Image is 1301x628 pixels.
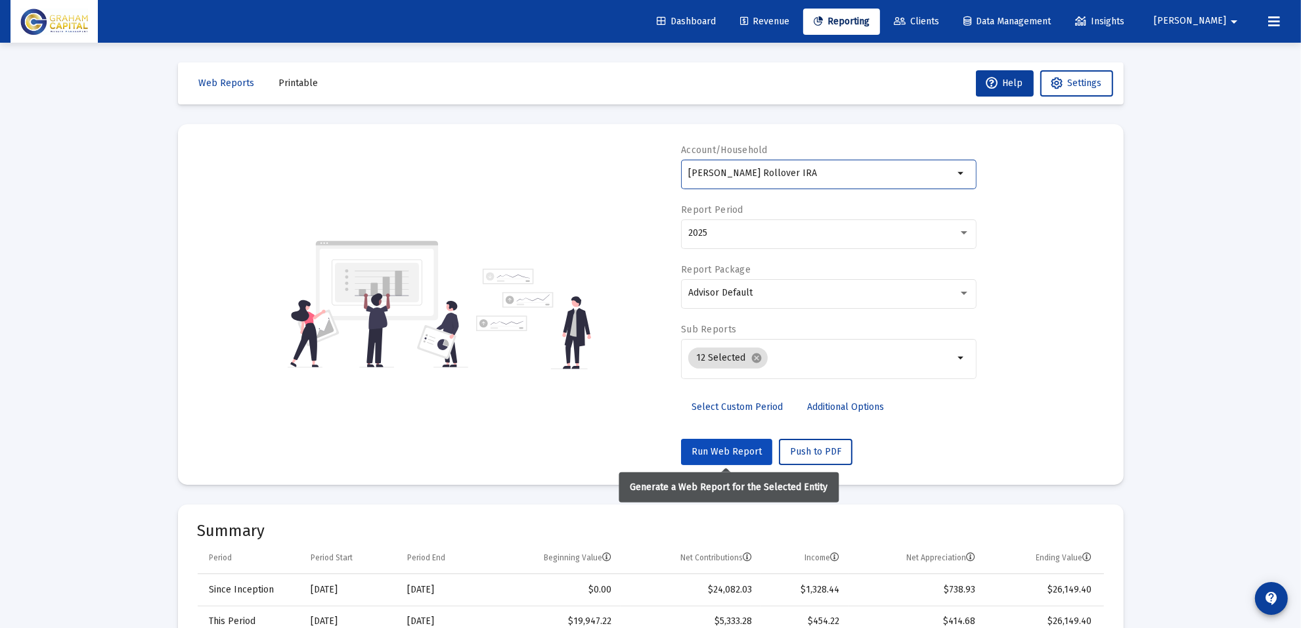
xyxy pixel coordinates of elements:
span: Help [986,78,1023,89]
span: Printable [279,78,319,89]
mat-icon: arrow_drop_down [954,166,970,181]
div: [DATE] [407,583,480,596]
td: Column Period Start [301,543,398,574]
div: [DATE] [311,615,389,628]
span: Revenue [740,16,789,27]
button: Run Web Report [681,439,772,465]
span: Web Reports [199,78,255,89]
td: $738.93 [849,574,984,606]
mat-icon: arrow_drop_down [1226,9,1242,35]
a: Dashboard [646,9,726,35]
span: Advisor Default [688,287,753,298]
mat-chip-list: Selection [688,345,954,371]
div: Net Appreciation [906,552,975,563]
img: reporting-alt [476,269,591,369]
td: Column Net Appreciation [849,543,984,574]
td: Column Net Contributions [621,543,761,574]
a: Insights [1065,9,1135,35]
label: Report Package [681,264,751,275]
label: Report Period [681,204,743,215]
span: Additional Options [807,401,884,413]
span: 2025 [688,227,707,238]
div: Period Start [311,552,353,563]
a: Data Management [953,9,1061,35]
td: $26,149.40 [984,574,1103,606]
div: Ending Value [1036,552,1092,563]
td: Column Period End [398,543,489,574]
a: Clients [883,9,950,35]
span: Data Management [963,16,1051,27]
div: [DATE] [407,615,480,628]
div: Net Contributions [680,552,752,563]
td: $24,082.03 [621,574,761,606]
button: Push to PDF [779,439,852,465]
label: Account/Household [681,145,768,156]
img: Dashboard [20,9,88,35]
span: Settings [1068,78,1102,89]
mat-icon: contact_support [1264,591,1279,606]
span: [PERSON_NAME] [1154,16,1226,27]
mat-card-title: Summary [198,524,1104,537]
span: Run Web Report [692,446,762,457]
td: Column Ending Value [984,543,1103,574]
div: Income [805,552,839,563]
mat-chip: 12 Selected [688,348,768,369]
span: Push to PDF [790,446,841,457]
span: Reporting [814,16,870,27]
td: Column Beginning Value [489,543,621,574]
button: Help [976,70,1034,97]
div: Period End [407,552,445,563]
mat-icon: cancel [751,352,762,364]
td: Column Period [198,543,301,574]
img: reporting [288,239,468,369]
td: $1,328.44 [761,574,849,606]
td: $0.00 [489,574,621,606]
button: Printable [269,70,329,97]
button: Web Reports [188,70,265,97]
div: Period [209,552,232,563]
a: Reporting [803,9,880,35]
td: Since Inception [198,574,301,606]
span: Insights [1075,16,1124,27]
span: Clients [894,16,939,27]
span: Select Custom Period [692,401,783,413]
input: Search or select an account or household [688,168,954,179]
div: [DATE] [311,583,389,596]
button: [PERSON_NAME] [1138,8,1258,34]
div: Beginning Value [544,552,611,563]
button: Settings [1040,70,1113,97]
td: Column Income [761,543,849,574]
span: Dashboard [657,16,716,27]
a: Revenue [730,9,800,35]
label: Sub Reports [681,324,736,335]
mat-icon: arrow_drop_down [954,350,970,366]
